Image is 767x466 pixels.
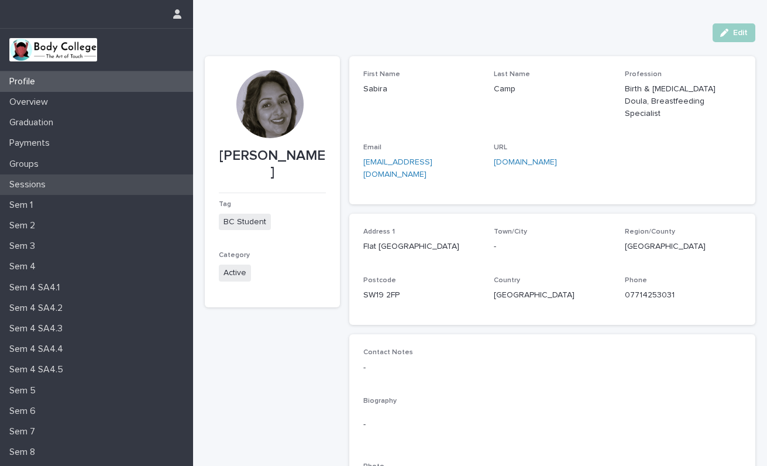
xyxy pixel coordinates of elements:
p: [GEOGRAPHIC_DATA] [494,289,610,301]
a: [EMAIL_ADDRESS][DOMAIN_NAME] [363,158,432,179]
p: Profile [5,76,44,87]
p: [PERSON_NAME] [219,148,326,181]
p: Sem 3 [5,241,44,252]
span: Email [363,144,381,151]
span: Contact Notes [363,349,413,356]
span: Edit [733,29,748,37]
span: Biography [363,398,397,405]
span: Last Name [494,71,530,78]
p: Sem 4 SA4.1 [5,282,69,293]
p: Sem 4 [5,261,45,272]
p: Sem 4 SA4.4 [5,344,73,355]
span: Profession [625,71,662,78]
p: Birth & [MEDICAL_DATA] Doula, Breastfeeding Specialist [625,83,741,119]
span: Postcode [363,277,396,284]
p: - [363,362,741,374]
span: Phone [625,277,647,284]
p: Sem 2 [5,220,44,231]
span: Address 1 [363,228,395,235]
p: Graduation [5,117,63,128]
p: [GEOGRAPHIC_DATA] [625,241,741,253]
p: Sem 4 SA4.5 [5,364,73,375]
p: Sem 7 [5,426,44,437]
p: Groups [5,159,48,170]
a: [DOMAIN_NAME] [494,158,557,166]
p: Sem 5 [5,385,45,396]
p: Sem 1 [5,200,42,211]
p: SW19 2FP [363,289,480,301]
span: Tag [219,201,231,208]
p: Sem 8 [5,447,44,458]
p: Flat [GEOGRAPHIC_DATA] [363,241,480,253]
button: Edit [713,23,755,42]
p: Sessions [5,179,55,190]
p: Sem 4 SA4.2 [5,303,72,314]
p: Payments [5,138,59,149]
span: Country [494,277,520,284]
span: Category [219,252,250,259]
p: Sabira [363,83,480,95]
p: Camp [494,83,610,95]
img: xvtzy2PTuGgGH0xbwGb2 [9,38,97,61]
span: Active [219,265,251,282]
p: Overview [5,97,57,108]
span: BC Student [219,214,271,231]
p: - [494,241,610,253]
p: - [363,419,741,431]
span: URL [494,144,507,151]
span: First Name [363,71,400,78]
a: 07714253031 [625,291,675,299]
span: Town/City [494,228,527,235]
span: Region/County [625,228,675,235]
p: Sem 6 [5,406,45,417]
p: Sem 4 SA4.3 [5,323,72,334]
